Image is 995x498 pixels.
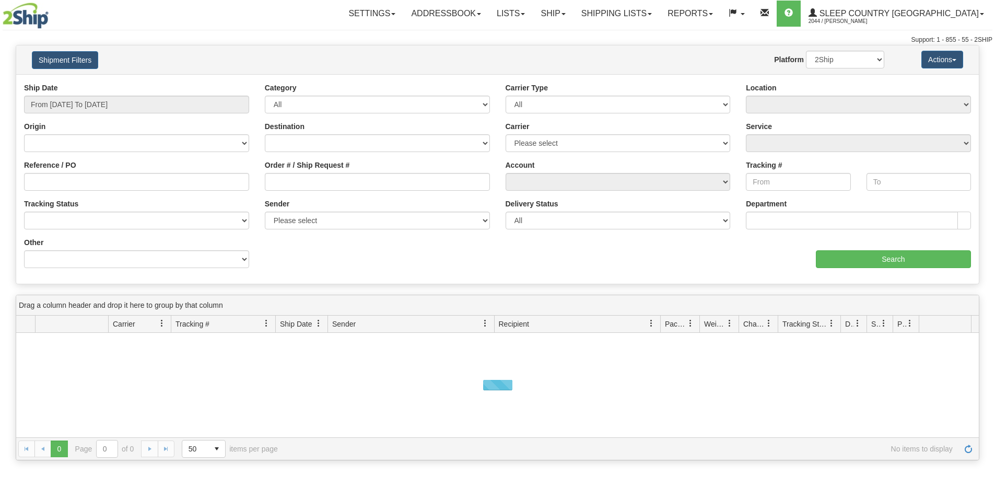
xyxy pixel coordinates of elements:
[182,440,226,458] span: Page sizes drop down
[506,160,535,170] label: Account
[704,319,726,329] span: Weight
[499,319,529,329] span: Recipient
[642,315,660,332] a: Recipient filter column settings
[113,319,135,329] span: Carrier
[506,121,530,132] label: Carrier
[24,160,76,170] label: Reference / PO
[746,173,850,191] input: From
[24,83,58,93] label: Ship Date
[897,319,906,329] span: Pickup Status
[265,160,350,170] label: Order # / Ship Request #
[971,195,994,302] iframe: chat widget
[746,199,787,209] label: Department
[782,319,828,329] span: Tracking Status
[801,1,992,27] a: Sleep Country [GEOGRAPHIC_DATA] 2044 / [PERSON_NAME]
[760,315,778,332] a: Charge filter column settings
[208,441,225,457] span: select
[867,173,971,191] input: To
[573,1,660,27] a: Shipping lists
[746,160,782,170] label: Tracking #
[533,1,573,27] a: Ship
[721,315,739,332] a: Weight filter column settings
[506,199,558,209] label: Delivery Status
[665,319,687,329] span: Packages
[682,315,699,332] a: Packages filter column settings
[506,83,548,93] label: Carrier Type
[476,315,494,332] a: Sender filter column settings
[849,315,867,332] a: Delivery Status filter column settings
[182,440,278,458] span: items per page
[845,319,854,329] span: Delivery Status
[901,315,919,332] a: Pickup Status filter column settings
[871,319,880,329] span: Shipment Issues
[332,319,356,329] span: Sender
[292,445,953,453] span: No items to display
[265,199,289,209] label: Sender
[257,315,275,332] a: Tracking # filter column settings
[960,441,977,457] a: Refresh
[75,440,134,458] span: Page of 0
[746,121,772,132] label: Service
[24,121,45,132] label: Origin
[280,319,312,329] span: Ship Date
[341,1,403,27] a: Settings
[153,315,171,332] a: Carrier filter column settings
[24,237,43,248] label: Other
[823,315,840,332] a: Tracking Status filter column settings
[816,250,971,268] input: Search
[921,51,963,68] button: Actions
[403,1,489,27] a: Addressbook
[743,319,765,329] span: Charge
[875,315,893,332] a: Shipment Issues filter column settings
[3,3,49,29] img: logo2044.jpg
[660,1,721,27] a: Reports
[265,83,297,93] label: Category
[746,83,776,93] label: Location
[189,444,202,454] span: 50
[51,441,67,457] span: Page 0
[175,319,209,329] span: Tracking #
[265,121,305,132] label: Destination
[809,16,887,27] span: 2044 / [PERSON_NAME]
[310,315,327,332] a: Ship Date filter column settings
[16,295,979,316] div: grid grouping header
[489,1,533,27] a: Lists
[3,36,992,44] div: Support: 1 - 855 - 55 - 2SHIP
[24,199,78,209] label: Tracking Status
[774,54,804,65] label: Platform
[32,51,98,69] button: Shipment Filters
[817,9,979,18] span: Sleep Country [GEOGRAPHIC_DATA]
